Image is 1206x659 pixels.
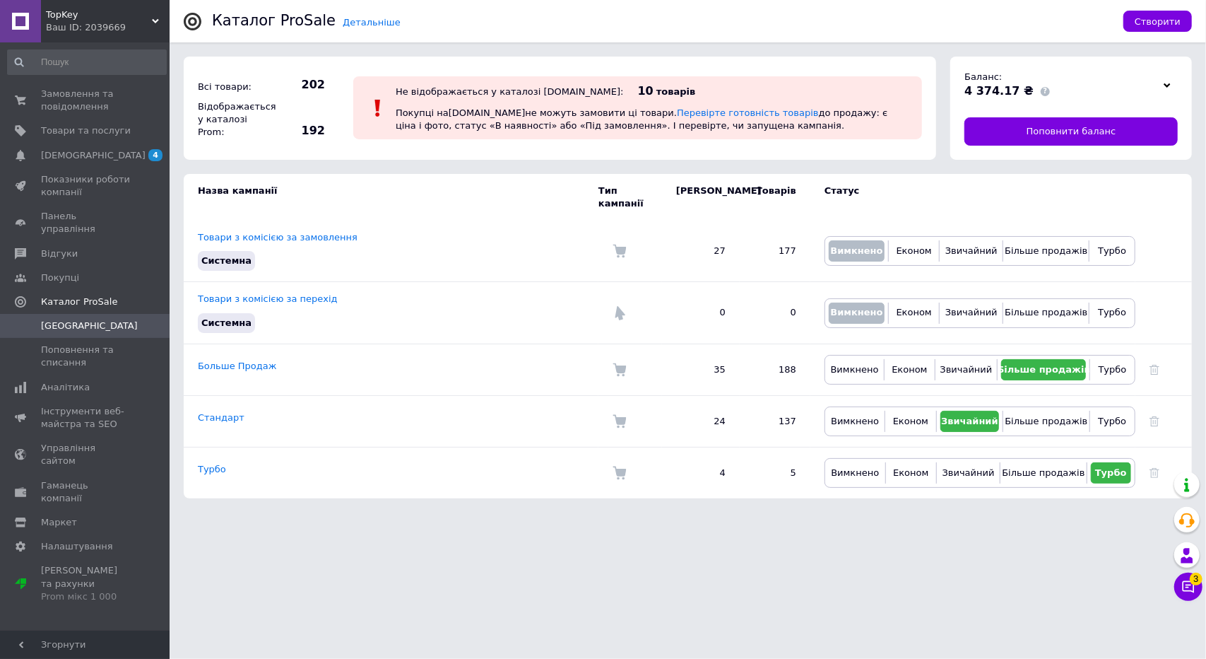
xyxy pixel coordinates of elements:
a: Видалити [1149,364,1159,375]
span: Звичайний [945,245,998,256]
span: Товари та послуги [41,124,131,137]
div: Всі товари: [194,77,272,97]
span: Економ [892,364,927,375]
span: 3 [1190,573,1202,585]
div: Відображається у каталозі Prom: [194,97,272,143]
span: Більше продажів [1005,416,1087,426]
button: Більше продажів [1007,240,1085,262]
span: Більше продажів [1005,307,1087,317]
button: Більше продажів [1004,462,1082,484]
a: Перевірте готовність товарів [677,107,819,118]
button: Звичайний [940,411,1000,432]
button: Турбо [1094,359,1131,380]
button: Чат з покупцем3 [1174,573,1202,601]
td: Статус [810,174,1135,221]
img: Комісія за замовлення [613,414,627,428]
span: Економ [893,467,928,478]
span: Звичайний [945,307,998,317]
span: Більше продажів [1002,467,1084,478]
button: Турбо [1091,462,1131,484]
span: Каталог ProSale [41,296,117,308]
span: Баланс: [964,71,1002,82]
span: 202 [276,77,325,93]
button: Економ [889,462,933,484]
span: Вимкнено [830,307,882,317]
span: Вимкнено [831,467,879,478]
span: Турбо [1098,245,1126,256]
span: TopKey [46,8,152,21]
span: Турбо [1095,467,1127,478]
span: Турбо [1098,307,1126,317]
a: Стандарт [198,412,244,423]
button: Турбо [1093,240,1131,262]
span: 10 [638,84,654,98]
a: Товари з комісією за замовлення [198,232,357,243]
button: Більше продажів [1007,411,1085,432]
td: 27 [662,221,740,282]
span: Відгуки [41,247,78,260]
a: Товари з комісією за перехід [198,293,338,304]
button: Звичайний [943,303,999,324]
span: Маркет [41,516,77,529]
button: Турбо [1094,411,1131,432]
button: Звичайний [939,359,994,380]
span: товарів [656,86,695,97]
span: Інструменти веб-майстра та SEO [41,405,131,431]
span: Системна [201,255,252,266]
span: [GEOGRAPHIC_DATA] [41,320,138,332]
span: Вимкнено [830,245,882,256]
td: 0 [740,282,810,344]
a: Больше Продаж [198,361,277,371]
span: [DEMOGRAPHIC_DATA] [41,149,146,162]
span: Вимкнено [831,364,879,375]
span: Звичайний [942,467,995,478]
span: Покупці на [DOMAIN_NAME] не можуть замовити ці товари. до продажу: є ціна і фото, статус «В наявн... [396,107,887,131]
span: [PERSON_NAME] та рахунки [41,564,131,603]
td: 35 [662,344,740,395]
td: 137 [740,395,810,447]
button: Вимкнено [829,359,880,380]
span: Панель управління [41,210,131,235]
span: Більше продажів [1005,245,1087,256]
span: Звичайний [941,416,998,426]
td: Тип кампанії [598,174,662,221]
div: Prom мікс 1 000 [41,590,131,603]
img: :exclamation: [367,98,389,119]
span: 4 [148,149,162,161]
span: 4 374.17 ₴ [964,84,1034,98]
a: Видалити [1149,416,1159,426]
span: Турбо [1099,364,1127,375]
span: Вимкнено [831,416,879,426]
span: Гаманець компанії [41,479,131,505]
button: Більше продажів [1007,303,1085,324]
td: 177 [740,221,810,282]
span: Замовлення та повідомлення [41,88,131,113]
button: Економ [888,359,930,380]
div: Каталог ProSale [212,13,336,28]
img: Комісія за перехід [613,306,627,320]
td: 4 [662,447,740,498]
button: Звичайний [943,240,999,262]
span: Налаштування [41,540,113,553]
span: Покупці [41,272,79,284]
span: Системна [201,317,252,328]
td: 5 [740,447,810,498]
div: Ваш ID: 2039669 [46,21,170,34]
input: Пошук [7,49,167,75]
button: Вимкнено [829,303,885,324]
span: Звичайний [940,364,993,375]
button: Вимкнено [829,240,885,262]
button: Створити [1123,11,1192,32]
button: Звичайний [940,462,996,484]
span: Економ [897,307,932,317]
img: Комісія за замовлення [613,244,627,258]
span: Більше продажів [998,364,1090,375]
td: Назва кампанії [184,174,598,221]
span: Економ [897,245,932,256]
span: Управління сайтом [41,442,131,467]
button: Економ [889,411,932,432]
button: Вимкнено [829,462,882,484]
button: Більше продажів [1001,359,1086,380]
button: Економ [892,240,935,262]
span: 192 [276,123,325,139]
